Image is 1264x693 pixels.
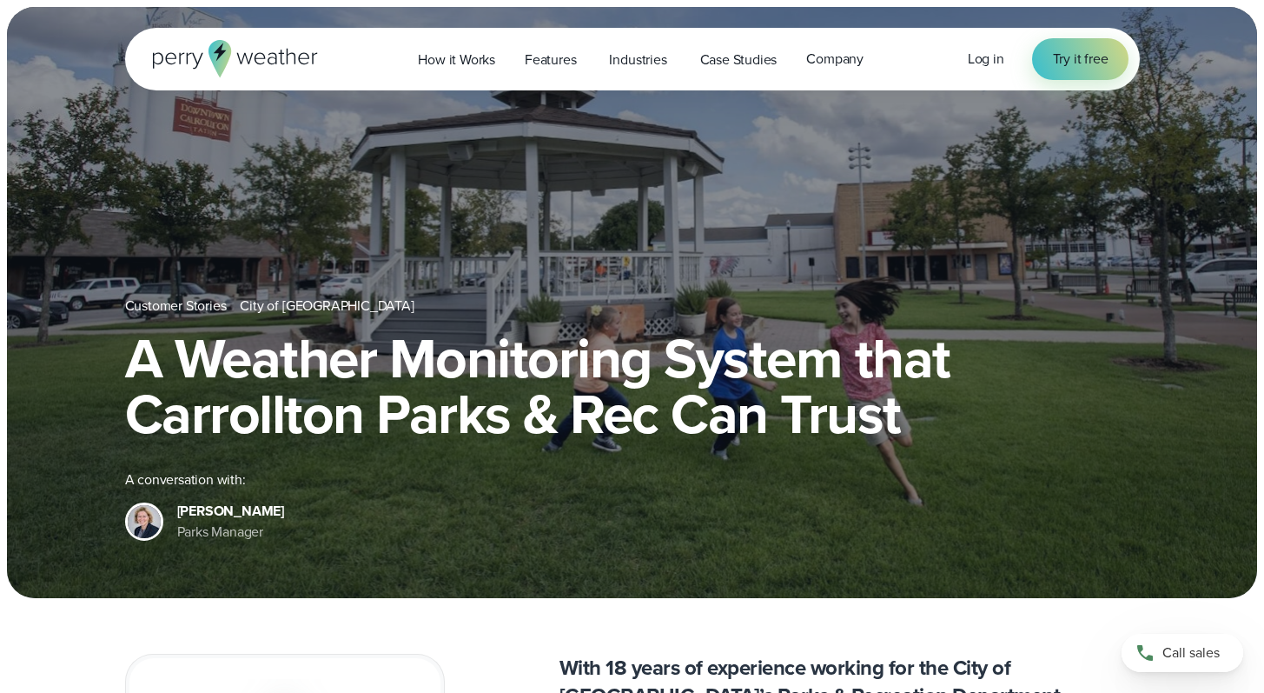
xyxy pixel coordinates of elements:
[1162,643,1220,663] span: Call sales
[806,49,864,70] span: Company
[685,42,792,77] a: Case Studies
[240,296,414,317] a: City of [GEOGRAPHIC_DATA]
[1032,38,1129,80] a: Try it free
[125,296,227,317] a: Customer Stories
[1122,634,1243,672] a: Call sales
[177,522,285,543] div: Parks Manager
[418,50,495,70] span: How it Works
[125,296,1140,317] nav: Breadcrumb
[968,49,1004,70] a: Log in
[403,42,510,77] a: How it Works
[968,49,1004,69] span: Log in
[609,50,666,70] span: Industries
[525,50,576,70] span: Features
[177,501,285,522] div: [PERSON_NAME]
[128,505,161,538] img: Kim Bybee
[125,330,1140,442] h1: A Weather Monitoring System that Carrollton Parks & Rec Can Trust
[125,470,1140,490] div: A conversation with:
[1053,49,1108,70] span: Try it free
[700,50,778,70] span: Case Studies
